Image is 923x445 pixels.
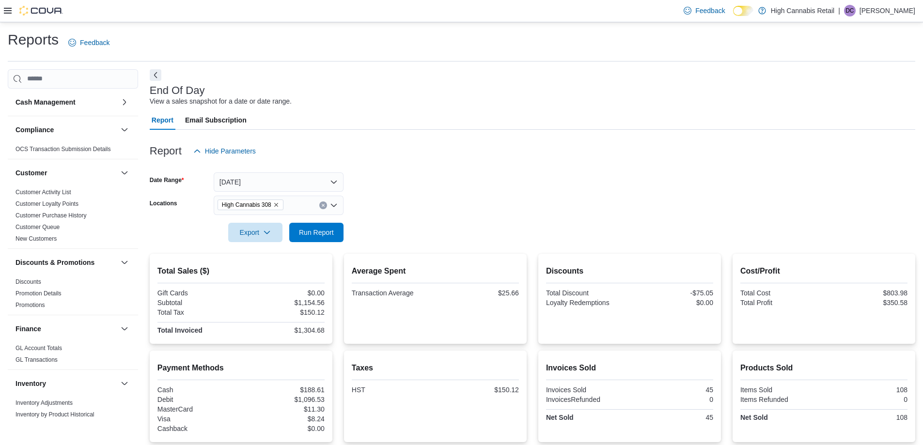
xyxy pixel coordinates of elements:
div: Invoices Sold [546,386,628,394]
a: New Customers [16,235,57,242]
button: Remove High Cannabis 308 from selection in this group [273,202,279,208]
h3: Inventory [16,379,46,388]
h3: Report [150,145,182,157]
div: $11.30 [243,405,325,413]
button: Next [150,69,161,81]
span: Customer Activity List [16,188,71,196]
div: Customer [8,186,138,248]
h3: Compliance [16,125,54,135]
a: Discounts [16,278,41,285]
h2: Taxes [352,362,519,374]
span: Inventory On Hand by Package [16,422,96,430]
span: Customer Loyalty Points [16,200,78,208]
span: Report [152,110,173,130]
button: Open list of options [330,201,338,209]
div: $150.12 [243,308,325,316]
strong: Net Sold [546,414,574,421]
button: Customer [16,168,117,178]
label: Date Range [150,176,184,184]
div: 0 [826,396,907,403]
div: Debit [157,396,239,403]
div: Loyalty Redemptions [546,299,628,307]
div: $1,154.56 [243,299,325,307]
span: Email Subscription [185,110,247,130]
p: High Cannabis Retail [771,5,835,16]
div: $1,096.53 [243,396,325,403]
h2: Discounts [546,265,713,277]
button: Finance [16,324,117,334]
div: Total Discount [546,289,628,297]
div: Subtotal [157,299,239,307]
div: $188.61 [243,386,325,394]
div: 0 [631,396,713,403]
a: Customer Purchase History [16,212,87,219]
button: Discounts & Promotions [119,257,130,268]
h2: Total Sales ($) [157,265,325,277]
div: $0.00 [243,425,325,432]
div: Total Tax [157,308,239,316]
div: Cash [157,386,239,394]
h2: Products Sold [740,362,907,374]
div: 45 [631,414,713,421]
h2: Invoices Sold [546,362,713,374]
span: High Cannabis 308 [218,199,283,210]
div: 108 [826,414,907,421]
span: Promotions [16,301,45,309]
h3: Discounts & Promotions [16,258,94,267]
h2: Payment Methods [157,362,325,374]
div: $0.00 [631,299,713,307]
h2: Average Spent [352,265,519,277]
div: Transaction Average [352,289,434,297]
div: Discounts & Promotions [8,276,138,315]
button: Export [228,223,282,242]
div: HST [352,386,434,394]
span: OCS Transaction Submission Details [16,145,111,153]
div: Total Cost [740,289,822,297]
div: $350.58 [826,299,907,307]
span: GL Account Totals [16,344,62,352]
span: Export [234,223,277,242]
a: Inventory Adjustments [16,399,73,406]
div: View a sales snapshot for a date or date range. [150,96,292,107]
h3: Cash Management [16,97,76,107]
button: Hide Parameters [189,141,260,161]
div: Gift Cards [157,289,239,297]
div: Finance [8,342,138,369]
p: | [838,5,840,16]
span: Customer Queue [16,223,60,231]
a: Customer Loyalty Points [16,200,78,207]
span: High Cannabis 308 [222,200,271,210]
span: New Customers [16,235,57,243]
span: DC [845,5,854,16]
img: Cova [19,6,63,15]
strong: Net Sold [740,414,768,421]
div: $0.00 [243,289,325,297]
button: Compliance [16,125,117,135]
div: $8.24 [243,415,325,423]
h3: Customer [16,168,47,178]
div: $1,304.68 [243,326,325,334]
div: $150.12 [437,386,519,394]
span: Feedback [80,38,110,47]
a: Promotion Details [16,290,62,297]
div: $803.98 [826,289,907,297]
h1: Reports [8,30,59,49]
div: 108 [826,386,907,394]
span: Inventory Adjustments [16,399,73,407]
a: Feedback [64,33,113,52]
div: 45 [631,386,713,394]
button: Cash Management [119,96,130,108]
div: MasterCard [157,405,239,413]
a: Promotions [16,302,45,308]
a: OCS Transaction Submission Details [16,146,111,153]
button: Discounts & Promotions [16,258,117,267]
input: Dark Mode [733,6,753,16]
button: Compliance [119,124,130,136]
button: Customer [119,167,130,179]
a: Customer Activity List [16,189,71,196]
button: Clear input [319,201,327,209]
button: Run Report [289,223,344,242]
